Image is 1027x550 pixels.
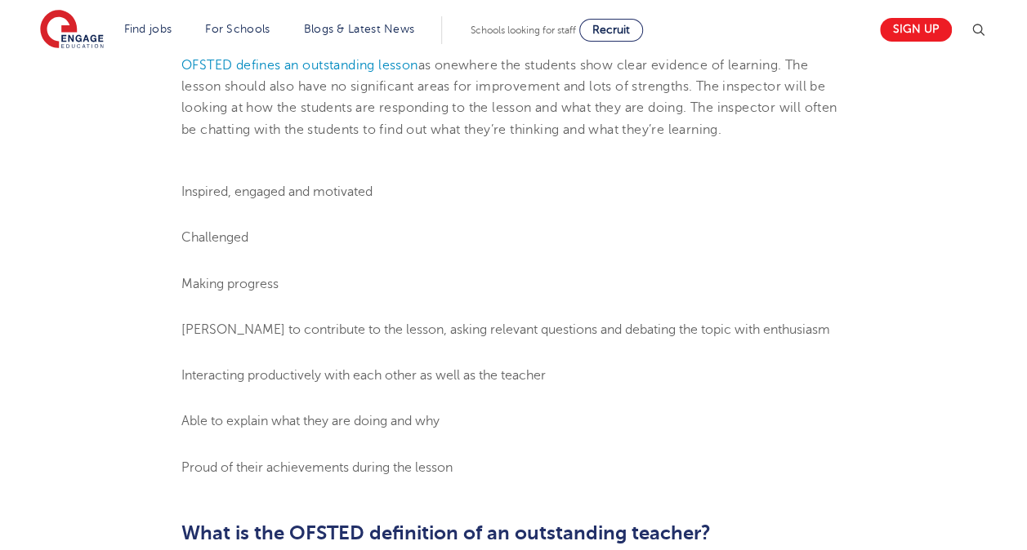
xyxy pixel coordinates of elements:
a: Find jobs [124,23,172,35]
a: OFSTED defines an outstanding lesson [181,58,417,73]
span: Inspired, engaged and motivated [181,184,373,199]
span: Schools looking for staff [471,24,576,36]
span: Proud of their achievements during the lesson [181,460,453,475]
span: Making progress [181,277,279,291]
span: What is the OFSTED definition of an outstanding teacher? [181,521,711,544]
span: Challenged [181,230,248,245]
span: as one [417,58,458,73]
span: Able to explain what they are doing and why [181,414,440,428]
img: Engage Education [40,10,104,51]
a: Recruit [579,19,643,42]
span: [PERSON_NAME] to contribute to the lesson, asking relevant questions and debating the topic with ... [181,322,830,337]
span: where the students show clear evidence of learning. The lesson should also have no significant ar... [181,58,837,137]
a: For Schools [205,23,270,35]
span: Recruit [592,24,630,36]
a: Sign up [880,18,952,42]
a: Blogs & Latest News [304,23,415,35]
span: Interacting productively with each other as well as the teacher [181,368,546,383]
